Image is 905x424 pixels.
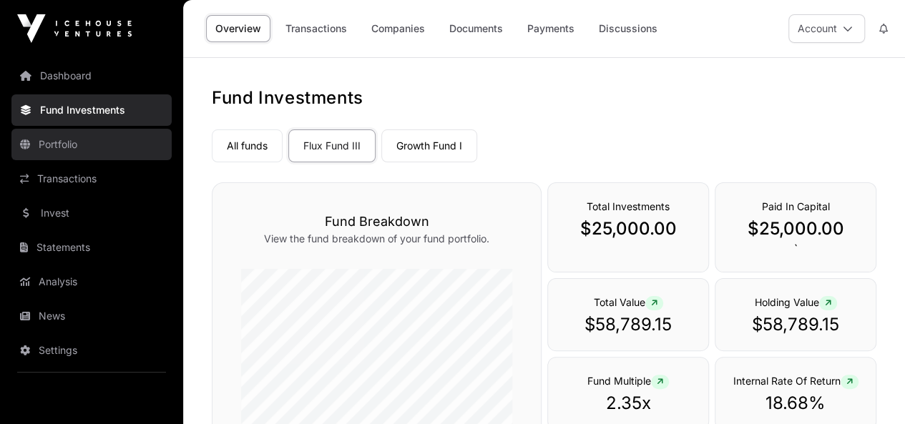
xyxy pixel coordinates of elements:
a: Growth Fund I [381,129,477,162]
img: Icehouse Ventures Logo [17,14,132,43]
span: Internal Rate Of Return [733,375,858,387]
span: Fund Multiple [587,375,669,387]
div: ` [715,182,876,272]
a: All funds [212,129,283,162]
span: Total Investments [587,200,670,212]
a: Portfolio [11,129,172,160]
a: Dashboard [11,60,172,92]
a: Invest [11,197,172,229]
p: 18.68% [730,392,861,415]
p: View the fund breakdown of your fund portfolio. [241,232,512,246]
h3: Fund Breakdown [241,212,512,232]
a: Statements [11,232,172,263]
a: Payments [518,15,584,42]
a: Fund Investments [11,94,172,126]
h1: Fund Investments [212,87,876,109]
a: Transactions [276,15,356,42]
a: Flux Fund III [288,129,376,162]
a: Discussions [590,15,667,42]
a: Overview [206,15,270,42]
iframe: Chat Widget [833,355,905,424]
p: 2.35x [562,392,694,415]
span: Paid In Capital [762,200,830,212]
button: Account [788,14,865,43]
p: $25,000.00 [562,217,694,240]
p: $25,000.00 [730,217,861,240]
a: Settings [11,335,172,366]
a: Transactions [11,163,172,194]
span: Total Value [594,296,663,308]
a: Companies [362,15,434,42]
p: $58,789.15 [730,313,861,336]
span: Holding Value [755,296,837,308]
p: $58,789.15 [562,313,694,336]
a: News [11,300,172,332]
a: Documents [440,15,512,42]
a: Analysis [11,266,172,297]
